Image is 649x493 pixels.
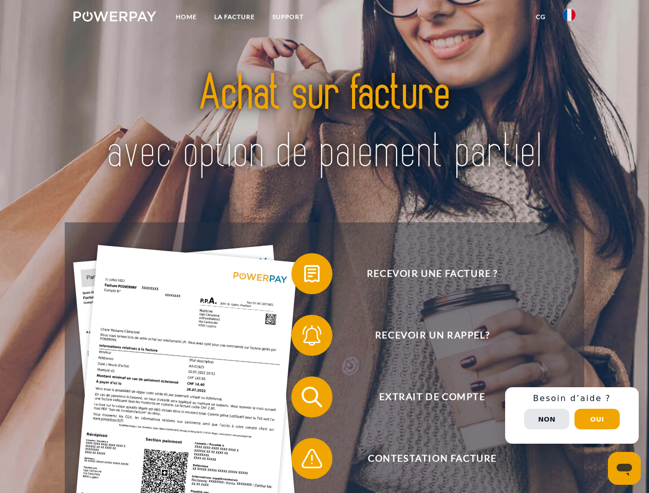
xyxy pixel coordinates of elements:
span: Recevoir un rappel? [306,315,558,356]
span: Recevoir une facture ? [306,253,558,294]
img: qb_bill.svg [299,261,325,287]
iframe: Bouton de lancement de la fenêtre de messagerie [608,452,641,485]
button: Extrait de compte [291,376,559,418]
img: title-powerpay_fr.svg [98,49,551,197]
button: Non [524,409,569,429]
a: Support [264,8,312,26]
img: qb_bell.svg [299,323,325,348]
div: Schnellhilfe [505,387,639,444]
a: CG [527,8,554,26]
button: Recevoir un rappel? [291,315,559,356]
button: Contestation Facture [291,438,559,479]
span: Extrait de compte [306,376,558,418]
h3: Besoin d’aide ? [511,393,633,404]
a: LA FACTURE [206,8,264,26]
img: logo-powerpay-white.svg [73,11,156,22]
button: Oui [574,409,620,429]
img: qb_warning.svg [299,446,325,471]
button: Recevoir une facture ? [291,253,559,294]
span: Contestation Facture [306,438,558,479]
img: qb_search.svg [299,384,325,410]
img: fr [563,9,576,21]
a: Home [167,8,206,26]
